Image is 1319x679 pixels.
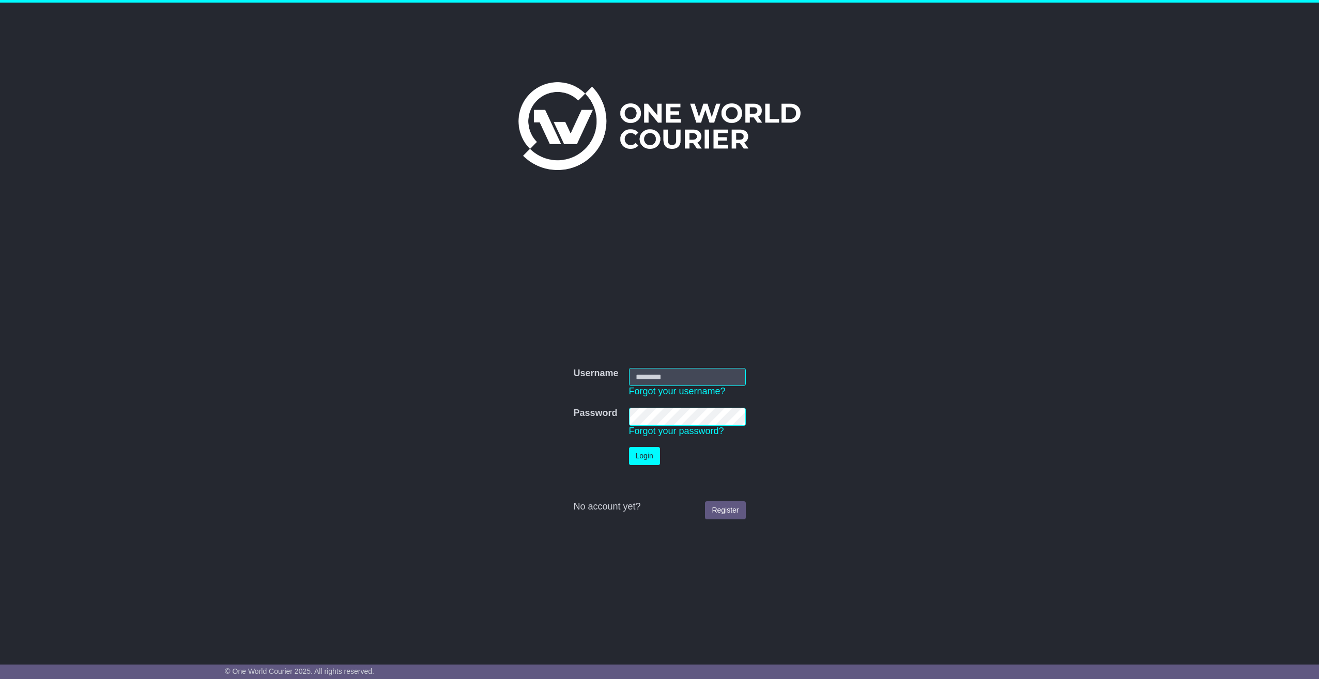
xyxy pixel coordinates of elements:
[573,501,745,513] div: No account yet?
[518,82,801,170] img: One World
[629,447,660,465] button: Login
[705,501,745,519] a: Register
[629,426,724,436] a: Forgot your password?
[573,408,617,419] label: Password
[225,667,374,675] span: © One World Courier 2025. All rights reserved.
[629,386,726,396] a: Forgot your username?
[573,368,618,379] label: Username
